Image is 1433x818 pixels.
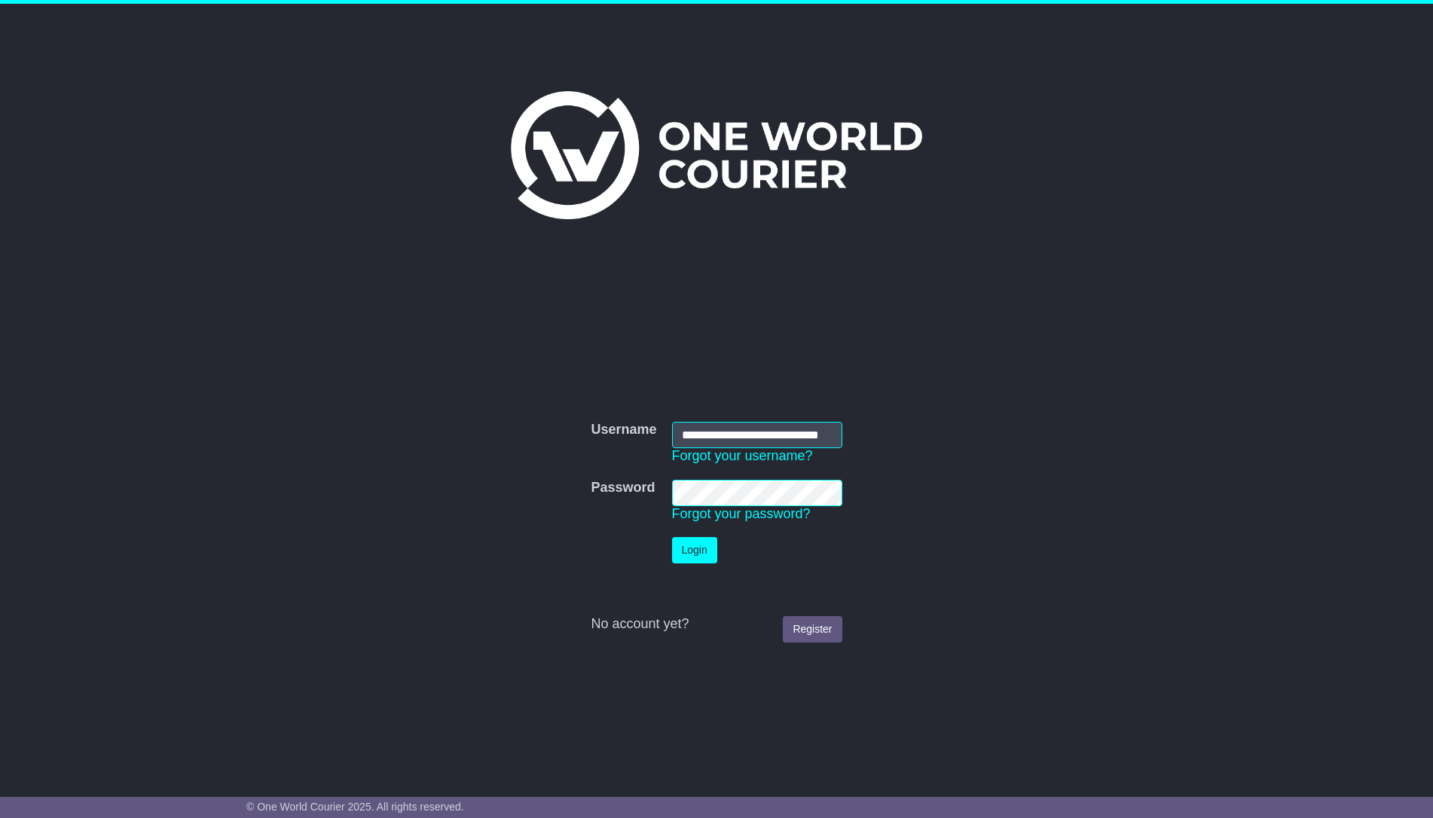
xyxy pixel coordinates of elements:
a: Forgot your username? [672,448,813,463]
button: Login [672,537,717,563]
label: Username [591,422,656,438]
div: No account yet? [591,616,842,633]
img: One World [511,91,922,219]
a: Forgot your password? [672,506,811,521]
label: Password [591,480,655,496]
a: Register [783,616,842,642]
span: © One World Courier 2025. All rights reserved. [246,801,464,813]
